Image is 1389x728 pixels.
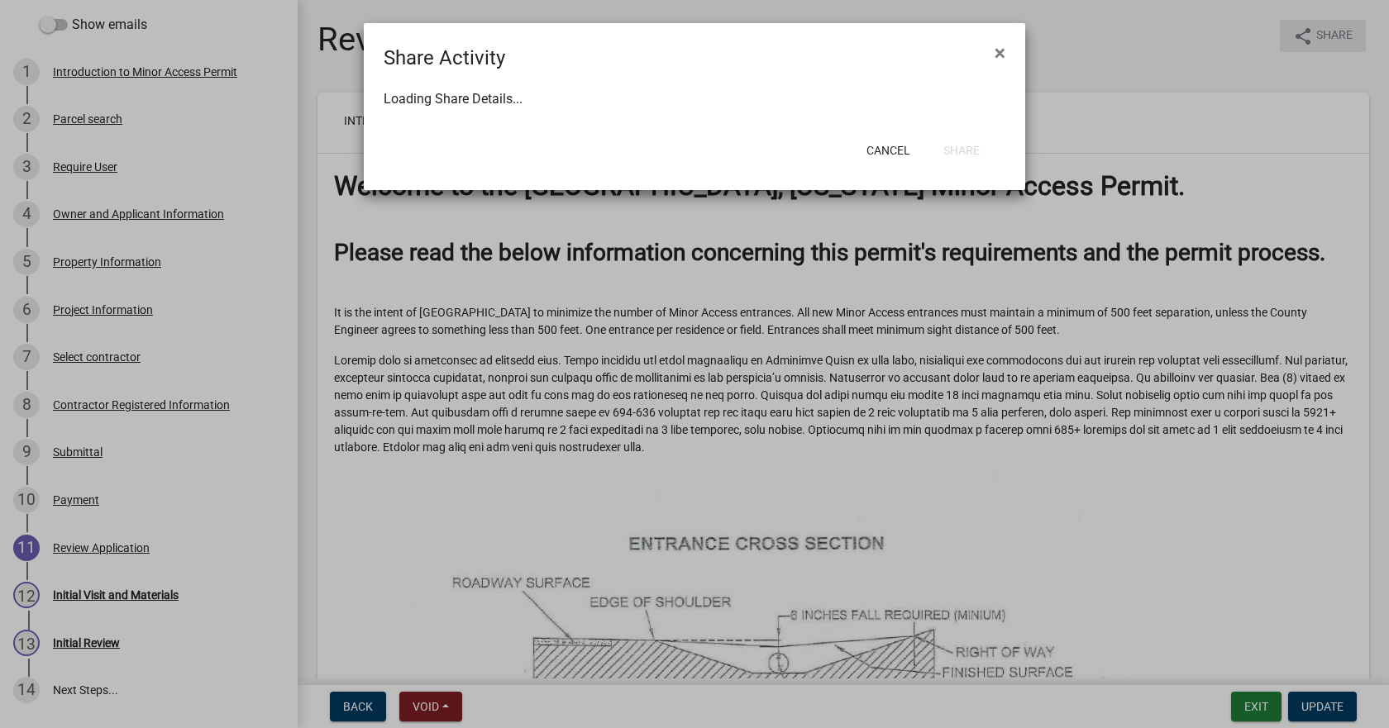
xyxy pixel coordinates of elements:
[384,89,1005,109] div: Loading Share Details...
[930,136,993,165] button: Share
[995,41,1005,64] span: ×
[981,30,1019,76] button: Close
[384,43,505,73] h4: Share Activity
[853,136,924,165] button: Cancel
